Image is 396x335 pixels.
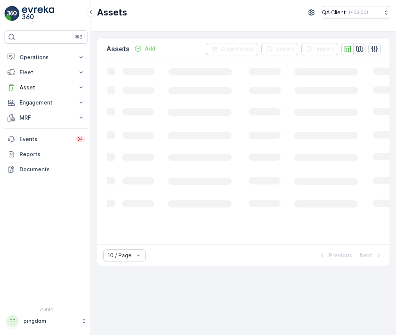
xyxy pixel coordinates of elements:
[5,307,88,312] span: v 1.48.1
[6,315,18,327] div: PP
[5,147,88,162] a: Reports
[20,114,73,121] p: MRF
[131,44,158,53] button: Add
[5,132,88,147] a: Events34
[5,80,88,95] button: Asset
[20,54,73,61] p: Operations
[276,45,294,53] p: Export
[20,166,85,173] p: Documents
[5,65,88,80] button: Fleet
[22,6,54,21] img: logo_light-DOdMpM7g.png
[316,45,334,53] p: Import
[359,251,384,260] button: Next
[23,317,77,325] p: pingdom
[261,43,298,55] button: Export
[221,45,254,53] p: Clear Filters
[322,9,346,16] p: QA Client
[20,135,71,143] p: Events
[301,43,338,55] button: Import
[77,136,83,142] p: 34
[5,110,88,125] button: MRF
[5,95,88,110] button: Engagement
[145,45,155,52] p: Add
[349,9,368,15] p: ( +03:00 )
[329,252,352,259] p: Previous
[20,84,73,91] p: Asset
[75,34,83,40] p: ⌘B
[206,43,258,55] button: Clear Filters
[360,252,372,259] p: Next
[322,6,390,19] button: QA Client(+03:00)
[20,69,73,76] p: Fleet
[5,313,88,329] button: PPpingdom
[20,151,85,158] p: Reports
[318,251,353,260] button: Previous
[20,99,73,106] p: Engagement
[5,162,88,177] a: Documents
[97,6,127,18] p: Assets
[106,44,130,54] p: Assets
[5,6,20,21] img: logo
[5,50,88,65] button: Operations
